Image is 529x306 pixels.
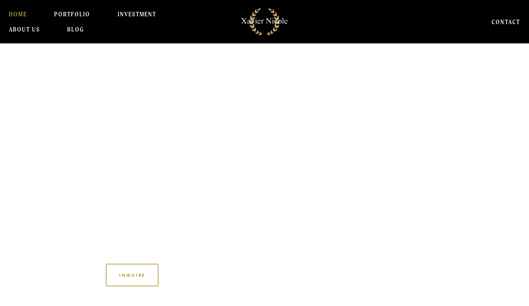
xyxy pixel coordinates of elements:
[106,264,159,286] a: inquire
[54,7,90,22] a: PORTFOLIO
[237,4,292,39] img: Michigan Wedding Videographers | Detroit Cinematic Wedding Films By Xavier Nicole
[492,14,520,29] a: CONTACT
[6,149,258,208] h1: [US_STATE] WEDDING VIDEOGRAPHER
[67,22,84,37] a: BLOG
[118,7,157,22] a: INVESTMENT
[9,7,27,22] a: HOME
[6,222,258,251] h2: LET’S CREATE A WEDDING FILM THAT MAKES YOU FEEL SOMETHING
[9,22,40,37] a: About Us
